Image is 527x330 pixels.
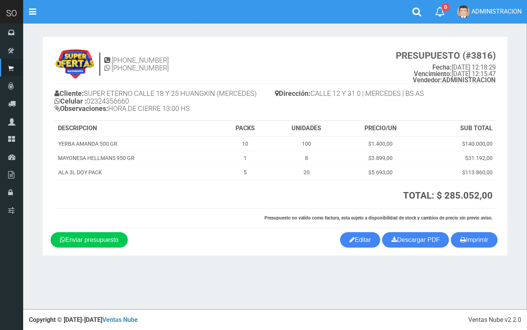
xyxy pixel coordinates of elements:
td: 100 [271,136,342,151]
strong: Vencimiento: [414,70,452,78]
div: Ventas Nube v2.2.0 [468,316,521,325]
b: Dirección: [275,89,311,97]
b: Cliente: [54,89,84,97]
th: DESCRIPCION [55,121,220,136]
td: $31.192,00 [419,151,496,165]
h4: [PHONE_NUMBER] [PHONE_NUMBER] [104,56,169,72]
img: 9k= [54,49,95,80]
strong: PRESUPUESTO (#3816) [396,50,496,61]
strong: TOTAL: $ 285.052,00 [403,190,493,201]
td: 1 [220,151,271,165]
td: 10 [220,136,271,151]
td: $5.693,00 [342,165,419,180]
td: 20 [271,165,342,180]
button: Imprimir [451,232,498,248]
th: PRECIO/UN [342,121,419,136]
td: $1.400,00 [342,136,419,151]
small: [DATE] 12:18:29 [DATE] 12:15:47 [396,51,496,84]
span: Enviar presupuesto [65,236,119,243]
img: User Image [457,5,470,18]
b: Celular : [54,97,86,105]
a: Ventas Nube [102,316,138,323]
a: Editar [340,232,380,248]
td: ALA 3L DOY PACK [55,165,220,180]
td: MAYONESA HELLMANS 950 GR [55,151,220,165]
h4: CALLE 12 Y 31 0 | MERCEDES | BS AS [275,88,496,101]
strong: Fecha: [432,64,452,71]
th: UNIDADES [271,121,342,136]
b: Observaciones: [54,104,108,112]
h4: SUPER ETERNO CALLE 18 Y 25 HUANGXIN (MERCEDES) 02324356660 HORA DE CIERRE 13:00 HS [54,88,275,116]
td: $140.000,00 [419,136,496,151]
strong: Copyright © [DATE]-[DATE] [29,316,138,323]
strong: Vendedor: [413,77,442,84]
td: 8 [271,151,342,165]
span: 0 [442,3,449,11]
a: Descargar PDF [382,232,449,248]
strong: Presupuesto no valido como factura, esta sujeto a disponibilidad de stock y cambios de precio sin... [264,215,493,221]
b: ADMINISTRACION [413,77,496,84]
td: 5 [220,165,271,180]
td: $113.860,00 [419,165,496,180]
a: Enviar presupuesto [51,232,128,248]
td: YERBA AMANDA 500 GR [55,136,220,151]
span: ADMINISTRACION [471,8,522,15]
th: SUB TOTAL [419,121,496,136]
td: $3.899,00 [342,151,419,165]
th: PACKS [220,121,271,136]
